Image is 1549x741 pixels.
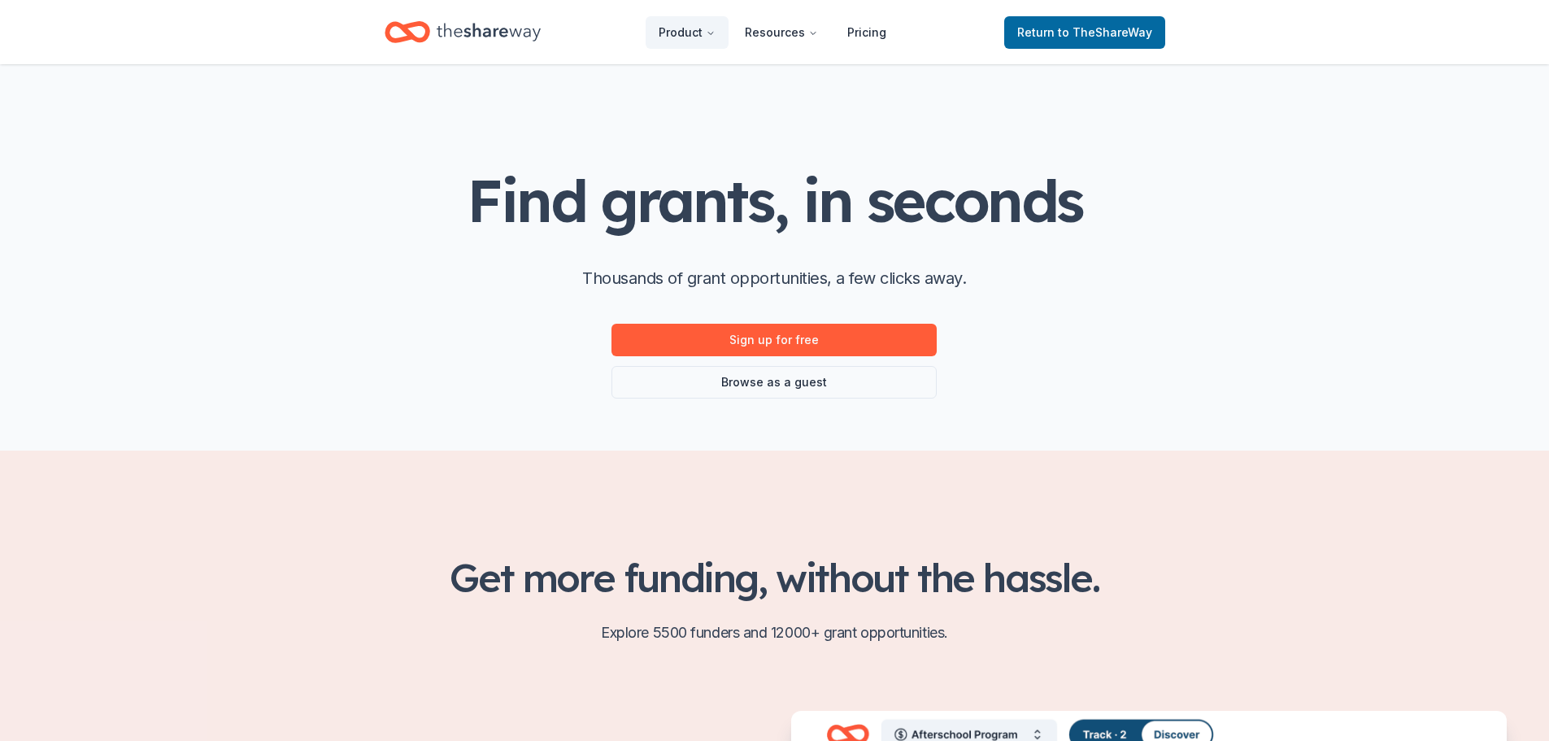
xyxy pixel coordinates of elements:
[385,620,1165,646] p: Explore 5500 funders and 12000+ grant opportunities.
[1058,25,1152,39] span: to TheShareWay
[611,366,937,399] a: Browse as a guest
[385,13,541,51] a: Home
[582,265,966,291] p: Thousands of grant opportunities, a few clicks away.
[385,555,1165,600] h2: Get more funding, without the hassle.
[646,13,899,51] nav: Main
[467,168,1081,233] h1: Find grants, in seconds
[646,16,729,49] button: Product
[1004,16,1165,49] a: Returnto TheShareWay
[611,324,937,356] a: Sign up for free
[732,16,831,49] button: Resources
[834,16,899,49] a: Pricing
[1017,23,1152,42] span: Return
